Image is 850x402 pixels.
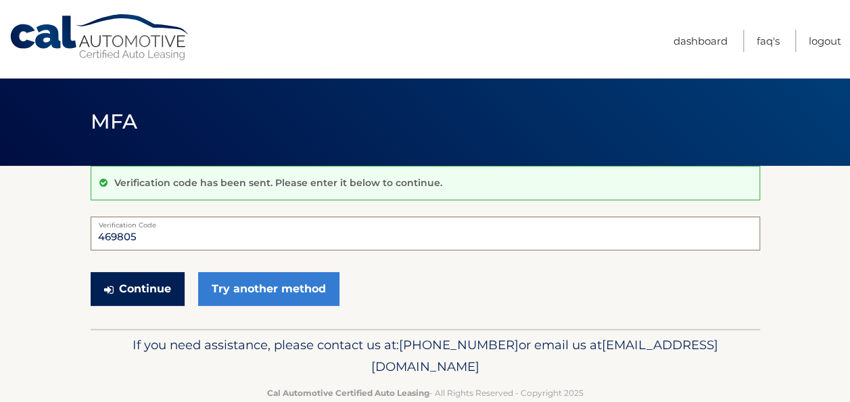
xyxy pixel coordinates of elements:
[91,272,185,306] button: Continue
[809,30,841,52] a: Logout
[371,337,718,374] span: [EMAIL_ADDRESS][DOMAIN_NAME]
[99,386,751,400] p: - All Rights Reserved - Copyright 2025
[91,109,138,134] span: MFA
[198,272,339,306] a: Try another method
[91,217,760,250] input: Verification Code
[114,177,442,189] p: Verification code has been sent. Please enter it below to continue.
[9,14,191,62] a: Cal Automotive
[267,388,429,398] strong: Cal Automotive Certified Auto Leasing
[99,334,751,378] p: If you need assistance, please contact us at: or email us at
[399,337,519,353] span: [PHONE_NUMBER]
[757,30,780,52] a: FAQ's
[91,217,760,227] label: Verification Code
[674,30,728,52] a: Dashboard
